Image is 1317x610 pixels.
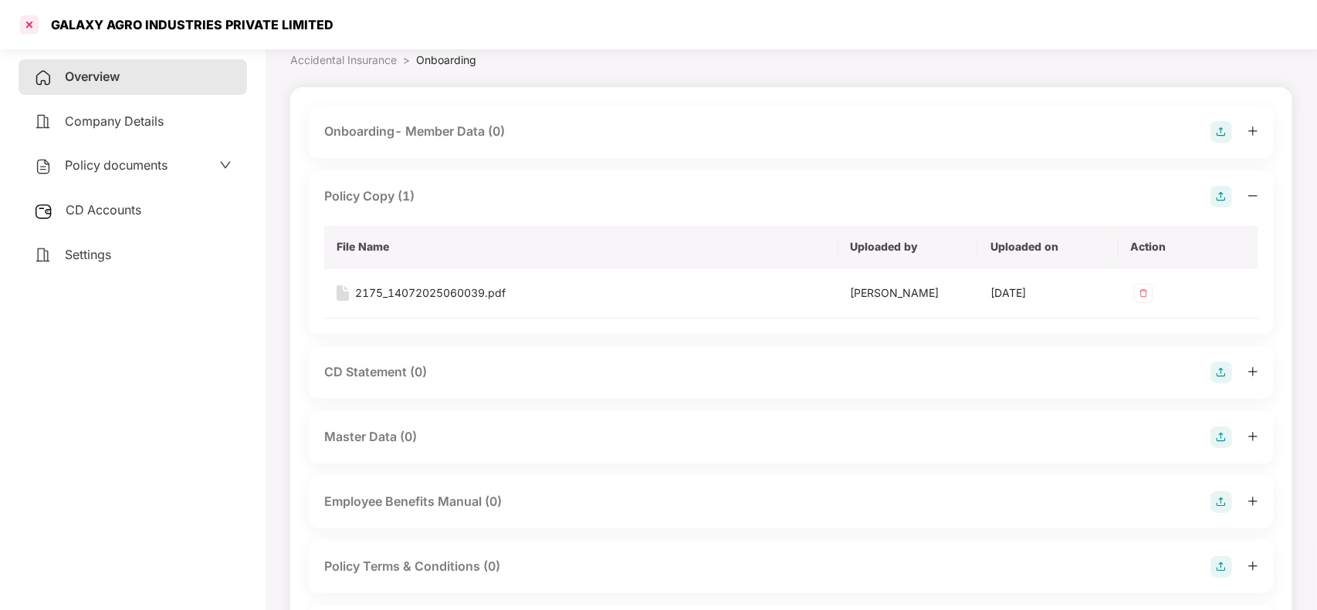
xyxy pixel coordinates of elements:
[1248,561,1258,571] span: plus
[34,113,52,131] img: svg+xml;base64,PHN2ZyB4bWxucz0iaHR0cDovL3d3dy53My5vcmcvMjAwMC9zdmciIHdpZHRoPSIyNCIgaGVpZ2h0PSIyNC...
[65,69,120,84] span: Overview
[1210,362,1232,383] img: svg+xml;base64,PHN2ZyB4bWxucz0iaHR0cDovL3d3dy53My5vcmcvMjAwMC9zdmciIHdpZHRoPSIyOCIgaGVpZ2h0PSIyOC...
[324,557,500,576] div: Policy Terms & Conditions (0)
[337,285,349,301] img: svg+xml;base64,PHN2ZyB4bWxucz0iaHR0cDovL3d3dy53My5vcmcvMjAwMC9zdmciIHdpZHRoPSIxNiIgaGVpZ2h0PSIyMC...
[1248,190,1258,201] span: minus
[1119,226,1259,268] th: Action
[65,247,111,262] span: Settings
[416,53,476,66] span: Onboarding
[42,17,333,32] div: GALAXY AGRO INDUSTRIES PRIVATE LIMITED
[219,159,232,171] span: down
[324,492,502,511] div: Employee Benefits Manual (0)
[324,226,838,268] th: File Name
[34,157,52,176] img: svg+xml;base64,PHN2ZyB4bWxucz0iaHR0cDovL3d3dy53My5vcmcvMjAwMC9zdmciIHdpZHRoPSIyNCIgaGVpZ2h0PSIyNC...
[65,157,168,173] span: Policy documents
[1131,281,1156,305] img: svg+xml;base64,PHN2ZyB4bWxucz0iaHR0cDovL3d3dy53My5vcmcvMjAwMC9zdmciIHdpZHRoPSIzMiIgaGVpZ2h0PSIzMi...
[324,122,505,141] div: Onboarding- Member Data (0)
[65,113,164,129] span: Company Details
[324,362,427,382] div: CD Statement (0)
[34,202,53,221] img: svg+xml;base64,PHN2ZyB3aWR0aD0iMjUiIGhlaWdodD0iMjQiIHZpZXdCb3g9IjAgMCAyNSAyNCIgZmlsbD0ibm9uZSIgeG...
[324,427,417,447] div: Master Data (0)
[978,226,1119,268] th: Uploaded on
[1248,366,1258,377] span: plus
[34,246,52,265] img: svg+xml;base64,PHN2ZyB4bWxucz0iaHR0cDovL3d3dy53My5vcmcvMjAwMC9zdmciIHdpZHRoPSIyNCIgaGVpZ2h0PSIyNC...
[355,285,506,302] div: 2175_14072025060039.pdf
[1210,426,1232,448] img: svg+xml;base64,PHN2ZyB4bWxucz0iaHR0cDovL3d3dy53My5vcmcvMjAwMC9zdmciIHdpZHRoPSIyOCIgaGVpZ2h0PSIyOC...
[1210,186,1232,207] img: svg+xml;base64,PHN2ZyB4bWxucz0iaHR0cDovL3d3dy53My5vcmcvMjAwMC9zdmciIHdpZHRoPSIyOCIgaGVpZ2h0PSIyOC...
[1210,556,1232,578] img: svg+xml;base64,PHN2ZyB4bWxucz0iaHR0cDovL3d3dy53My5vcmcvMjAwMC9zdmciIHdpZHRoPSIyOCIgaGVpZ2h0PSIyOC...
[1210,121,1232,143] img: svg+xml;base64,PHN2ZyB4bWxucz0iaHR0cDovL3d3dy53My5vcmcvMjAwMC9zdmciIHdpZHRoPSIyOCIgaGVpZ2h0PSIyOC...
[66,202,141,217] span: CD Accounts
[403,53,410,66] span: >
[990,285,1106,302] div: [DATE]
[324,187,415,206] div: Policy Copy (1)
[1210,491,1232,513] img: svg+xml;base64,PHN2ZyB4bWxucz0iaHR0cDovL3d3dy53My5vcmcvMjAwMC9zdmciIHdpZHRoPSIyOCIgaGVpZ2h0PSIyOC...
[838,226,979,268] th: Uploaded by
[1248,496,1258,507] span: plus
[1248,431,1258,442] span: plus
[34,69,52,87] img: svg+xml;base64,PHN2ZyB4bWxucz0iaHR0cDovL3d3dy53My5vcmcvMjAwMC9zdmciIHdpZHRoPSIyNCIgaGVpZ2h0PSIyNC...
[1248,126,1258,136] span: plus
[851,285,967,302] div: [PERSON_NAME]
[290,53,397,66] span: Accidental Insurance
